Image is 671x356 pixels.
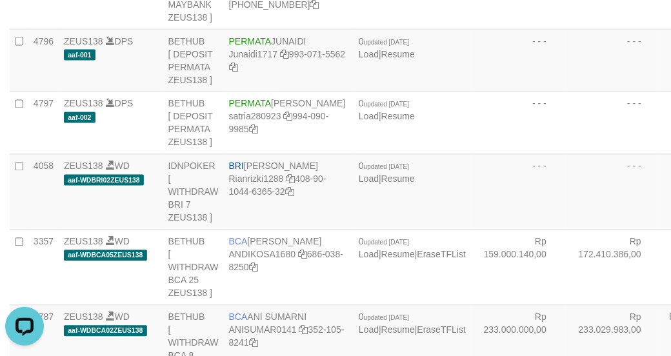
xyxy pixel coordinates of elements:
td: [PERSON_NAME] 994-090-9985 [224,92,354,154]
span: updated [DATE] [364,239,409,246]
span: BCA [229,312,248,322]
span: aaf-WDBRI02ZEUS138 [64,175,144,186]
span: aaf-002 [64,112,95,123]
span: | [359,161,415,184]
a: Copy ANDIKOSA1680 to clipboard [298,250,307,260]
a: satria280923 [229,112,281,122]
td: - - - [471,92,566,154]
span: aaf-WDBCA02ZEUS138 [64,326,147,337]
a: Resume [381,325,415,335]
span: updated [DATE] [364,164,409,171]
td: - - - [566,92,661,154]
td: 4058 [28,154,59,230]
td: - - - [566,154,661,230]
a: Copy Rianrizki1288 to clipboard [286,174,295,184]
td: Rp 159.000.140,00 [471,230,566,305]
td: 3357 [28,230,59,305]
td: BETHUB [ WITHDRAW BCA 25 ZEUS138 ] [163,230,224,305]
a: Load [359,174,379,184]
td: [PERSON_NAME] 686-038-8250 [224,230,354,305]
a: Copy 6860388250 to clipboard [249,262,258,273]
td: BETHUB [ DEPOSIT PERMATA ZEUS138 ] [163,29,224,92]
td: 4797 [28,92,59,154]
td: DPS [59,92,163,154]
a: ZEUS138 [64,36,103,46]
td: JUNAIDI 993-071-5562 [224,29,354,92]
td: 4796 [28,29,59,92]
span: 0 [359,161,409,172]
a: Copy satria280923 to clipboard [284,112,293,122]
a: ANDIKOSA1680 [229,250,296,260]
a: ZEUS138 [64,312,103,322]
a: Resume [381,112,415,122]
a: Load [359,49,379,59]
a: EraseTFList [417,325,466,335]
a: ZEUS138 [64,161,103,172]
a: Copy 9940909985 to clipboard [249,124,258,135]
a: Copy 9930715562 to clipboard [229,62,238,72]
span: aaf-WDBCA05ZEUS138 [64,250,147,261]
span: PERMATA [229,36,272,46]
span: 0 [359,36,409,46]
td: - - - [471,154,566,230]
td: WD [59,154,163,230]
span: 0 [359,237,409,247]
a: Copy ANISUMAR0141 to clipboard [299,325,308,335]
a: Resume [381,49,415,59]
span: aaf-001 [64,50,95,61]
td: BETHUB [ DEPOSIT PERMATA ZEUS138 ] [163,92,224,154]
a: Resume [381,174,415,184]
a: Copy 3521058241 to clipboard [249,338,258,348]
td: Rp 172.410.386,00 [566,230,661,305]
span: updated [DATE] [364,39,409,46]
a: Resume [381,250,415,260]
td: WD [59,230,163,305]
span: | [359,36,415,59]
span: | [359,99,415,122]
span: | | [359,237,466,260]
a: Copy Junaidi1717 to clipboard [280,49,289,59]
a: ANISUMAR0141 [229,325,297,335]
a: Load [359,250,379,260]
span: updated [DATE] [364,101,409,108]
a: Rianrizki1288 [229,174,284,184]
td: DPS [59,29,163,92]
span: PERMATA [229,99,272,109]
button: Open LiveChat chat widget [5,5,44,44]
a: Load [359,325,379,335]
td: [PERSON_NAME] 408-90-1044-6365-32 [224,154,354,230]
td: - - - [566,29,661,92]
a: Copy 408901044636532 to clipboard [285,187,294,197]
span: 0 [359,312,409,322]
a: ZEUS138 [64,237,103,247]
td: IDNPOKER [ WITHDRAW BRI 7 ZEUS138 ] [163,154,224,230]
span: BRI [229,161,244,172]
span: | | [359,312,466,335]
a: Junaidi1717 [229,49,278,59]
td: - - - [471,29,566,92]
span: updated [DATE] [364,315,409,322]
a: Load [359,112,379,122]
span: 0 [359,99,409,109]
a: EraseTFList [417,250,466,260]
a: ZEUS138 [64,99,103,109]
span: BCA [229,237,248,247]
